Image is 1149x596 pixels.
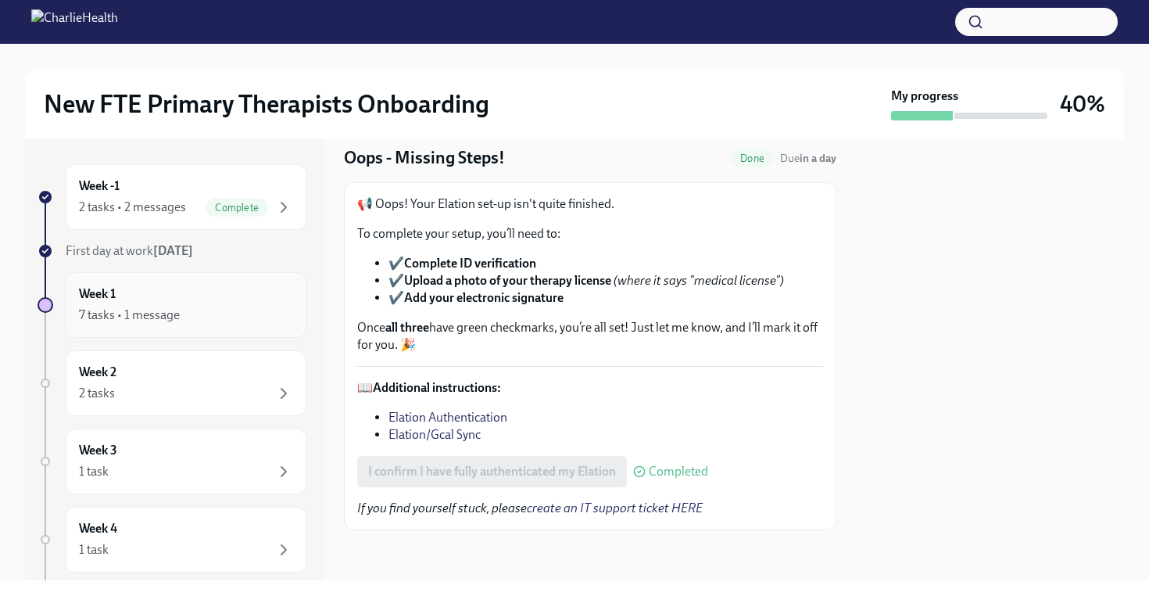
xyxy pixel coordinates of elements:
[79,463,109,480] div: 1 task
[38,272,306,338] a: Week 17 tasks • 1 message
[527,501,703,515] a: create an IT support ticket HERE
[357,501,703,515] em: If you find yourself stuck, please
[780,151,836,166] span: September 21st, 2025 10:00
[38,429,306,494] a: Week 31 task
[357,225,823,242] p: To complete your setup, you’ll need to:
[614,273,784,288] em: (where it says "medical license")
[731,153,774,164] span: Done
[31,9,118,34] img: CharlieHealth
[44,88,489,120] h2: New FTE Primary Therapists Onboarding
[357,379,823,397] p: 📖
[66,243,193,258] span: First day at work
[38,242,306,260] a: First day at work[DATE]
[404,273,611,288] strong: Upload a photo of your therapy license
[388,255,823,272] li: ✔️
[79,385,115,402] div: 2 tasks
[388,289,823,307] li: ✔️
[79,442,117,459] h6: Week 3
[388,272,823,289] li: ✔️
[79,307,180,324] div: 7 tasks • 1 message
[206,202,268,214] span: Complete
[404,290,564,305] strong: Add your electronic signature
[357,196,823,213] p: 📢 Oops! Your Elation set-up isn't quite finished.
[38,350,306,416] a: Week 22 tasks
[891,88,958,105] strong: My progress
[388,427,481,442] a: Elation/Gcal Sync
[388,410,507,425] a: Elation Authentication
[153,243,193,258] strong: [DATE]
[79,178,120,195] h6: Week -1
[79,520,117,537] h6: Week 4
[344,146,505,170] h4: Oops - Missing Steps!
[79,285,116,303] h6: Week 1
[357,319,823,354] p: Once have green checkmarks, you’re all set! Just let me know, and I’ll mark it off for you. 🎉
[79,199,186,216] div: 2 tasks • 2 messages
[649,465,708,478] span: Completed
[373,380,501,395] strong: Additional instructions:
[38,507,306,573] a: Week 41 task
[385,320,429,335] strong: all three
[38,164,306,230] a: Week -12 tasks • 2 messagesComplete
[79,541,109,558] div: 1 task
[404,256,536,271] strong: Complete ID verification
[79,364,116,381] h6: Week 2
[800,152,836,165] strong: in a day
[1060,90,1105,118] h3: 40%
[780,152,836,165] span: Due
